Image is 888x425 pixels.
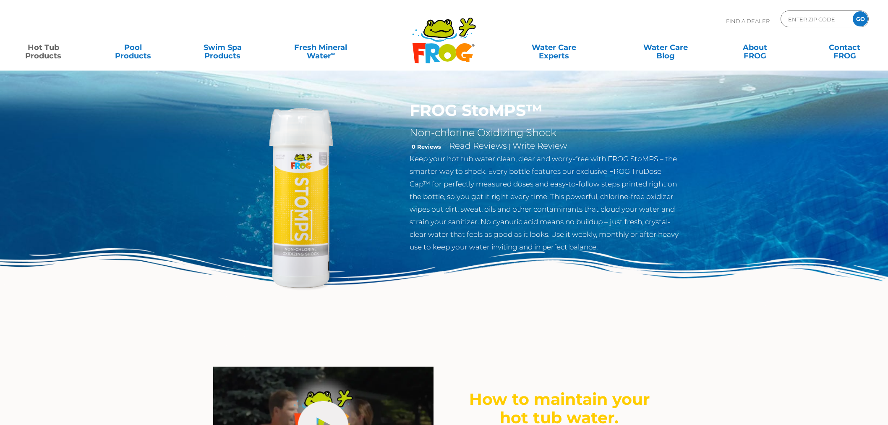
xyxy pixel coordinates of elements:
input: Zip Code Form [787,13,844,25]
a: Swim SpaProducts [188,39,257,56]
img: StoMPS-Hot-Tub-Swim-Spa-Support-Chemicals-500x500-1.png [205,101,397,293]
h1: FROG StoMPS™ [410,101,684,120]
strong: 0 Reviews [412,143,441,150]
a: PoolProducts [98,39,168,56]
p: Keep your hot tub water clean, clear and worry-free with FROG StoMPS – the smarter way to shock. ... [410,152,684,253]
a: Water CareExperts [498,39,611,56]
span: | [509,142,511,150]
a: AboutFROG [720,39,790,56]
sup: ∞ [331,50,335,57]
a: Water CareBlog [631,39,700,56]
a: Read Reviews [449,141,507,151]
h2: Non-chlorine Oxidizing Shock [410,126,684,139]
a: Write Review [512,141,567,151]
a: Fresh MineralWater∞ [277,39,365,56]
a: ContactFROG [810,39,880,56]
input: GO [853,11,868,26]
p: Find A Dealer [726,10,770,31]
a: Hot TubProducts [8,39,78,56]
